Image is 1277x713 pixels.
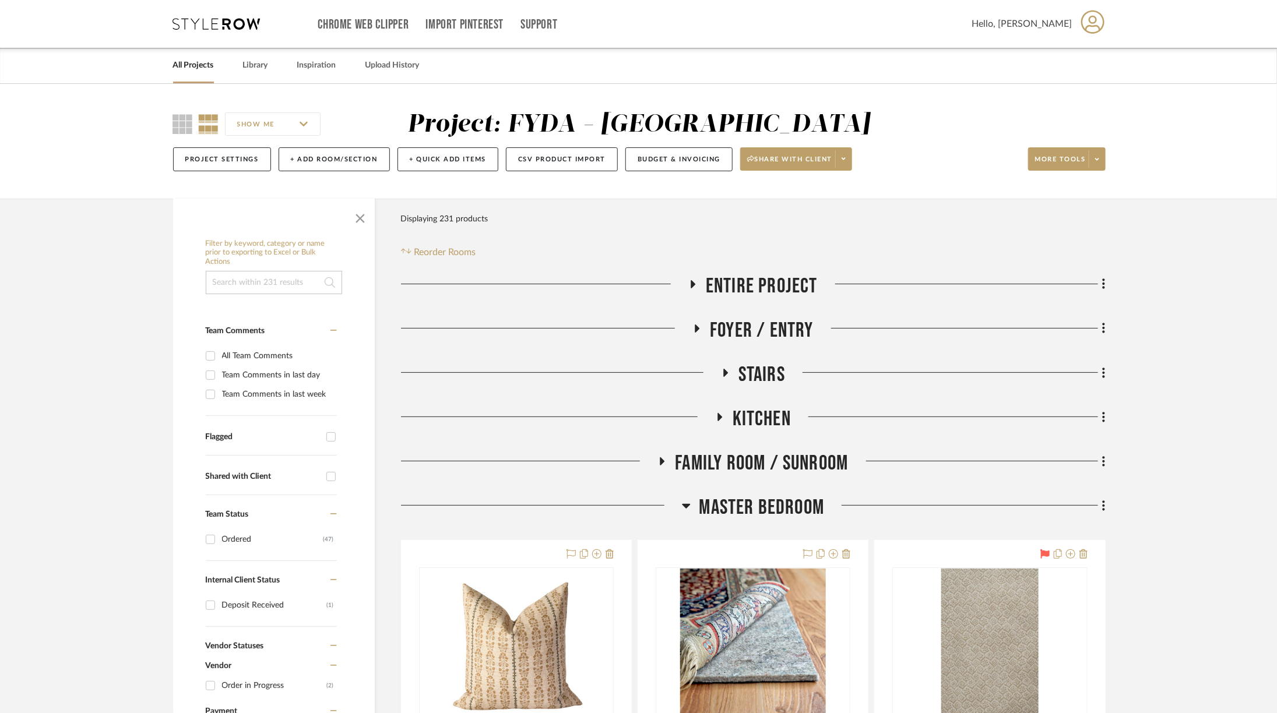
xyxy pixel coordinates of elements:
[675,451,848,476] span: Family Room / Sunroom
[206,327,265,335] span: Team Comments
[222,385,334,404] div: Team Comments in last week
[206,472,321,482] div: Shared with Client
[699,495,825,520] span: Master Bedroom
[279,147,390,171] button: + Add Room/Section
[222,596,327,615] div: Deposit Received
[297,58,336,73] a: Inspiration
[206,239,342,267] h6: Filter by keyword, category or name prior to exporting to Excel or Bulk Actions
[738,362,785,387] span: Stairs
[206,576,280,584] span: Internal Client Status
[520,20,557,30] a: Support
[706,274,818,299] span: Entire Project
[972,17,1072,31] span: Hello, [PERSON_NAME]
[1035,155,1086,172] span: More tools
[173,147,271,171] button: Project Settings
[414,245,476,259] span: Reorder Rooms
[625,147,733,171] button: Budget & Invoicing
[401,207,488,231] div: Displaying 231 products
[747,155,832,172] span: Share with client
[740,147,852,171] button: Share with client
[206,432,321,442] div: Flagged
[318,20,409,30] a: Chrome Web Clipper
[206,662,232,670] span: Vendor
[397,147,499,171] button: + Quick Add Items
[425,20,504,30] a: Import Pinterest
[173,58,214,73] a: All Projects
[365,58,420,73] a: Upload History
[222,530,323,549] div: Ordered
[401,245,476,259] button: Reorder Rooms
[327,596,334,615] div: (1)
[407,112,871,137] div: Project: FYDA - [GEOGRAPHIC_DATA]
[222,366,334,384] div: Team Comments in last day
[733,407,791,432] span: Kitchen
[206,510,249,518] span: Team Status
[710,318,814,343] span: Foyer / Entry
[506,147,618,171] button: CSV Product Import
[222,347,334,365] div: All Team Comments
[1028,147,1106,171] button: More tools
[206,642,264,650] span: Vendor Statuses
[243,58,268,73] a: Library
[323,530,334,549] div: (47)
[327,676,334,695] div: (2)
[206,271,342,294] input: Search within 231 results
[222,676,327,695] div: Order in Progress
[349,204,372,228] button: Close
